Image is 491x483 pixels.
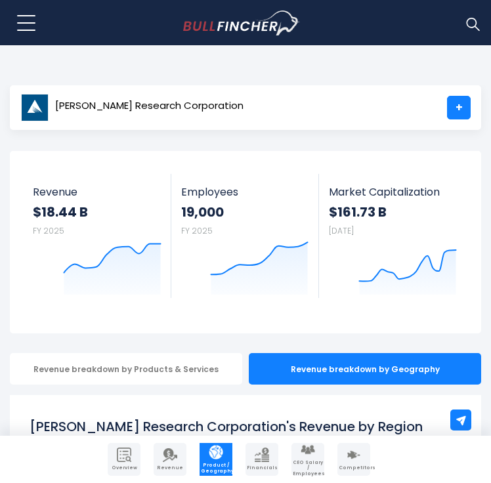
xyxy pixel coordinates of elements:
[329,225,354,236] small: [DATE]
[33,186,161,198] span: Revenue
[33,225,64,236] small: FY 2025
[21,94,49,121] img: LRCX logo
[154,443,186,476] a: Company Revenue
[337,443,370,476] a: Company Competitors
[200,443,232,476] a: Company Product/Geography
[181,203,309,220] strong: 19,000
[183,10,301,35] img: Bullfincher logo
[155,465,185,471] span: Revenue
[23,174,171,298] a: Revenue $18.44 B FY 2025
[181,225,213,236] small: FY 2025
[249,353,481,385] div: Revenue breakdown by Geography
[201,463,231,474] span: Product / Geography
[183,10,324,35] a: Go to homepage
[10,353,242,385] div: Revenue breakdown by Products & Services
[319,174,467,298] a: Market Capitalization $161.73 B [DATE]
[171,174,318,298] a: Employees 19,000 FY 2025
[245,443,278,476] a: Company Financials
[329,186,457,198] span: Market Capitalization
[329,203,457,220] strong: $161.73 B
[447,96,471,119] a: +
[181,186,309,198] span: Employees
[339,465,369,471] span: Competitors
[20,96,244,119] a: [PERSON_NAME] Research Corporation
[247,465,277,471] span: Financials
[55,100,244,112] span: [PERSON_NAME] Research Corporation
[108,443,140,476] a: Company Overview
[109,465,139,471] span: Overview
[291,443,324,476] a: Company Employees
[30,417,461,436] h1: [PERSON_NAME] Research Corporation's Revenue by Region
[33,203,161,220] strong: $18.44 B
[293,460,323,476] span: CEO Salary / Employees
